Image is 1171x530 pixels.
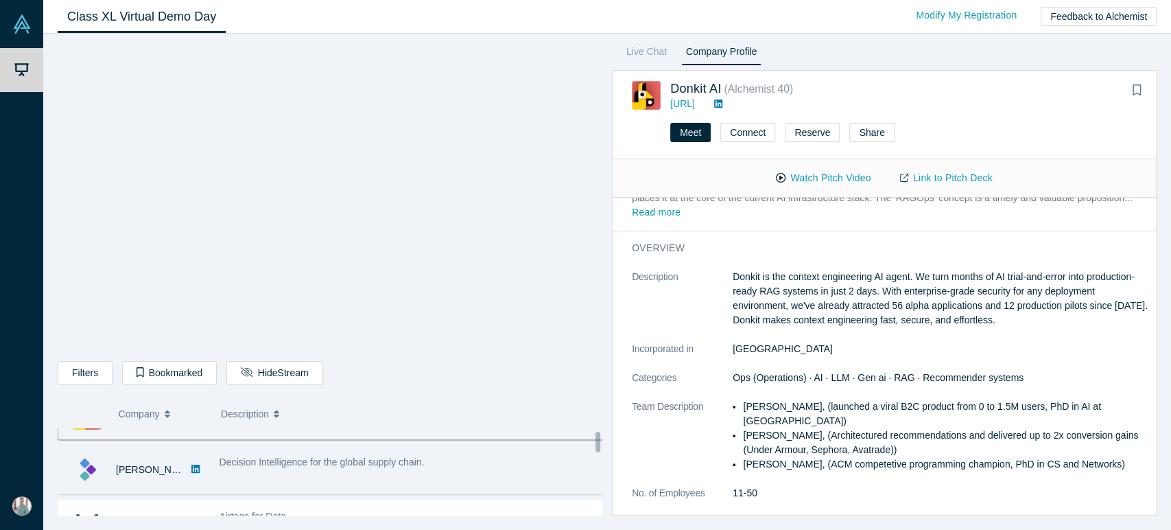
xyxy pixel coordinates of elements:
[632,486,733,515] dt: No. of Employees
[632,81,661,110] img: Donkit AI's Logo
[632,205,681,221] button: Read more
[743,457,1148,472] li: [PERSON_NAME], (ACM competetive programming champion, PhD in CS and Networks)
[73,455,102,484] img: Kimaru AI's Logo
[785,123,840,142] button: Reserve
[58,1,226,33] a: Class XL Virtual Demo Day
[58,45,602,351] iframe: Alchemist Class XL Demo Day: Vault
[221,400,593,428] button: Description
[632,371,733,400] dt: Categories
[220,457,425,468] span: Decision Intelligence for the global supply chain.
[743,515,1148,529] li: Rapidly growing $60B hidden market;
[670,123,711,142] button: Meet
[622,43,672,65] a: Live Chat
[733,342,1148,356] dd: [GEOGRAPHIC_DATA]
[122,361,217,385] button: Bookmarked
[632,270,733,342] dt: Description
[1041,7,1157,26] button: Feedback to Alchemist
[220,511,286,522] span: Airtags for Data
[849,123,894,142] button: Share
[901,3,1031,27] a: Modify My Registration
[12,14,32,34] img: Alchemist Vault Logo
[119,400,207,428] button: Company
[681,43,761,65] a: Company Profile
[1127,81,1146,100] button: Bookmark
[632,342,733,371] dt: Incorporated in
[733,486,1148,500] dd: 11-50
[733,270,1148,327] p: Donkit is the context engineering AI agent. We turn months of AI trial-and-error into production-...
[886,166,1007,190] a: Link to Pitch Deck
[733,372,1024,383] span: Ops (Operations) · AI · LLM · Gen ai · RAG · Recommender systems
[116,464,195,475] a: [PERSON_NAME]
[743,400,1148,428] li: [PERSON_NAME], (launched a viral B2C product from 0 to 1.5M users, PhD in AI at [GEOGRAPHIC_DATA])
[632,400,733,486] dt: Team Description
[221,400,269,428] span: Description
[670,98,695,109] a: [URL]
[761,166,885,190] button: Watch Pitch Video
[226,361,322,385] button: HideStream
[720,123,775,142] button: Connect
[632,241,1129,255] h3: overview
[12,496,32,516] img: David Whalen's Account
[670,82,721,95] a: Donkit AI
[58,361,113,385] button: Filters
[743,428,1148,457] li: [PERSON_NAME], (Architectured recommendations and delivered up to 2x conversion gains (Under Armo...
[119,400,160,428] span: Company
[724,83,793,95] small: ( Alchemist 40 )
